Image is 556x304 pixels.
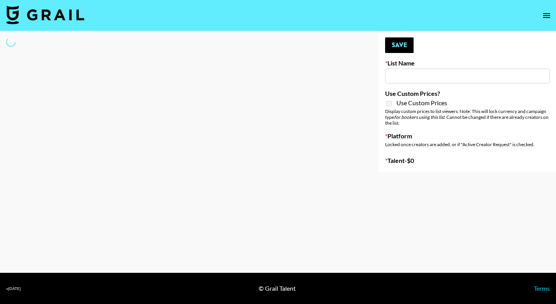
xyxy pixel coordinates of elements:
div: Locked once creators are added, or if "Active Creator Request" is checked. [385,141,550,147]
label: List Name [385,59,550,67]
label: Platform [385,132,550,140]
span: Use Custom Prices [396,99,447,107]
div: Display custom prices to list viewers. Note: This will lock currency and campaign type . Cannot b... [385,108,550,126]
a: Terms [534,285,550,292]
button: Save [385,37,414,53]
label: Talent - $ 0 [385,157,550,164]
img: Grail Talent [6,5,84,24]
div: © Grail Talent [259,285,296,292]
em: for bookers using this list [394,114,444,120]
button: open drawer [539,8,554,23]
div: v [DATE] [6,286,21,291]
label: Use Custom Prices? [385,90,550,97]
